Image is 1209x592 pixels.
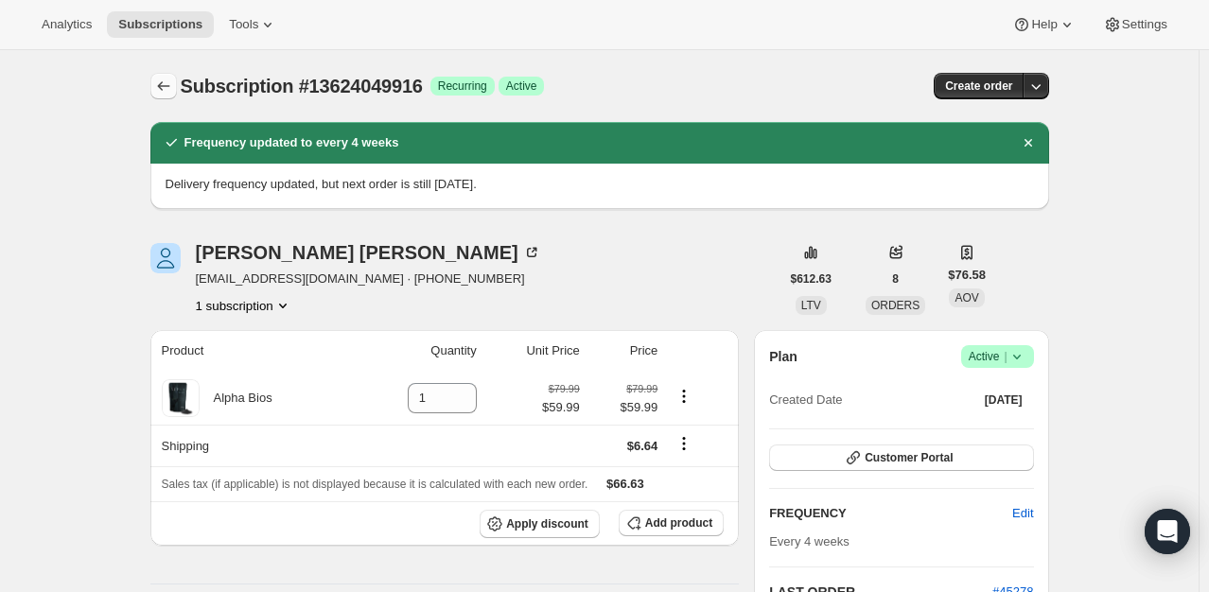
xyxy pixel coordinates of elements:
span: Every 4 weeks [769,534,850,548]
button: Analytics [30,11,103,38]
button: Apply discount [480,510,600,538]
span: Help [1031,17,1057,32]
div: Alpha Bios [200,389,272,408]
button: Edit [1001,498,1044,529]
span: $59.99 [591,398,658,417]
span: Add product [645,515,712,531]
span: $66.63 [606,477,644,491]
span: $76.58 [948,266,986,285]
span: | [1004,349,1007,364]
span: Apply discount [506,516,588,531]
button: Subscriptions [107,11,214,38]
span: $59.99 [542,398,580,417]
div: Open Intercom Messenger [1145,509,1190,554]
span: AOV [955,291,978,305]
span: Create order [945,78,1012,94]
h2: Frequency updated to every 4 weeks [184,133,399,152]
h2: FREQUENCY [769,504,1012,523]
span: ORDERS [871,299,920,312]
button: Customer Portal [769,444,1033,471]
th: Quantity [354,330,482,372]
span: [DATE] [985,392,1023,408]
span: Active [969,347,1026,366]
span: 8 [892,271,899,287]
button: Product actions [669,386,699,407]
th: Shipping [150,425,355,466]
th: Unit Price [482,330,586,372]
button: Product actions [196,296,292,315]
div: [PERSON_NAME] [PERSON_NAME] [196,243,541,262]
span: Recurring [438,78,487,94]
span: $6.64 [627,439,658,453]
span: Sales tax (if applicable) is not displayed because it is calculated with each new order. [162,478,588,491]
span: LTV [801,299,821,312]
th: Product [150,330,355,372]
button: [DATE] [973,387,1034,413]
th: Price [586,330,664,372]
button: Tools [218,11,289,38]
span: Subscription #13624049916 [181,76,423,96]
p: Delivery frequency updated, but next order is still [DATE]. [166,175,1034,194]
button: Shipping actions [669,433,699,454]
button: $612.63 [780,266,843,292]
span: Nilda Cintron [150,243,181,273]
button: Create order [934,73,1024,99]
button: Add product [619,510,724,536]
small: $79.99 [549,383,580,394]
span: Analytics [42,17,92,32]
span: Active [506,78,537,94]
h2: Plan [769,347,797,366]
button: Settings [1092,11,1179,38]
span: Tools [229,17,258,32]
button: Dismiss notification [1015,130,1042,156]
span: Edit [1012,504,1033,523]
span: Customer Portal [865,450,953,465]
button: Help [1001,11,1087,38]
span: [EMAIL_ADDRESS][DOMAIN_NAME] · [PHONE_NUMBER] [196,270,541,288]
button: Subscriptions [150,73,177,99]
span: $612.63 [791,271,832,287]
button: 8 [881,266,910,292]
span: Subscriptions [118,17,202,32]
span: Created Date [769,391,842,409]
small: $79.99 [626,383,657,394]
span: Settings [1122,17,1167,32]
